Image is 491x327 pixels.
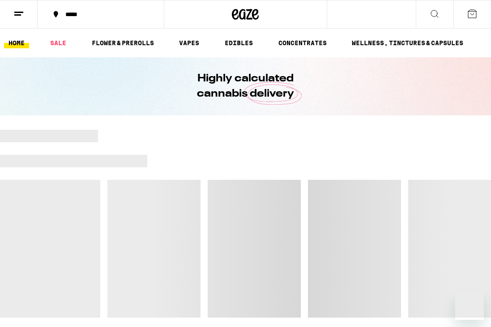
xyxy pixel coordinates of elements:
[220,38,257,48] a: EDIBLES
[4,38,29,48] a: HOME
[172,71,320,102] h1: Highly calculated cannabis delivery
[175,38,204,48] a: VAPES
[87,38,158,48] a: FLOWER & PREROLLS
[46,38,71,48] a: SALE
[455,291,484,320] iframe: Button to launch messaging window
[347,38,468,48] a: WELLNESS, TINCTURES & CAPSULES
[274,38,331,48] a: CONCENTRATES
